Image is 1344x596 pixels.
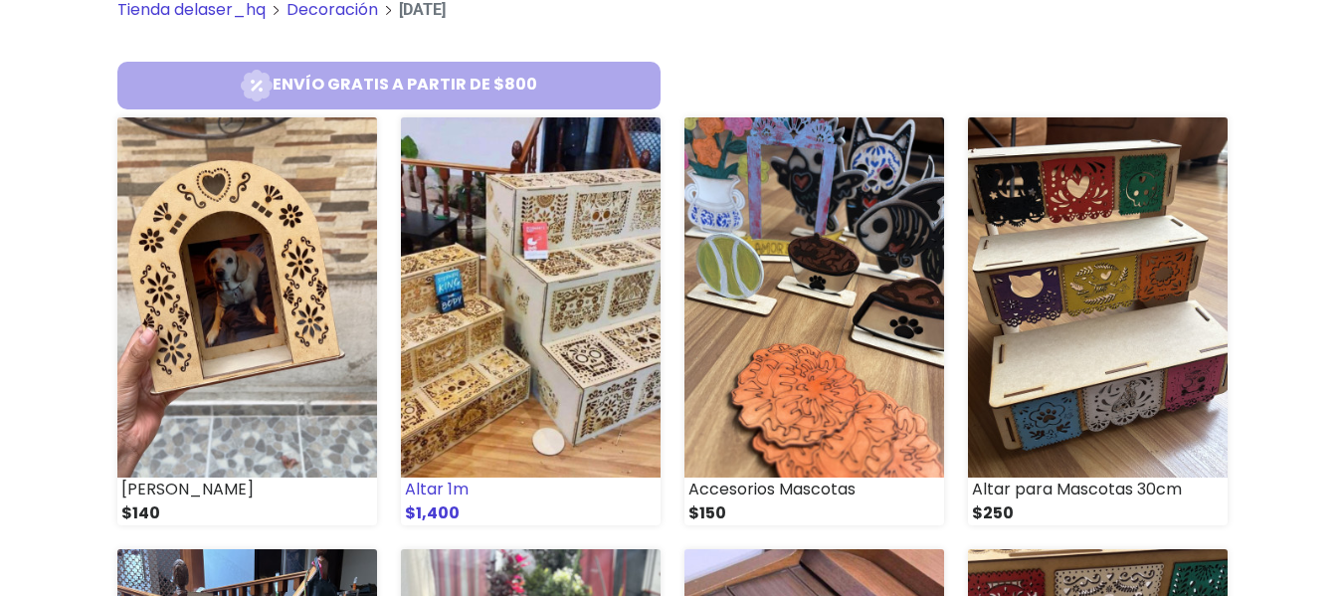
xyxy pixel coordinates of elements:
[684,117,944,525] a: Accesorios Mascotas $150
[117,478,377,501] div: [PERSON_NAME]
[117,501,377,525] div: $140
[117,117,377,478] img: small_1752976038046.jpeg
[401,117,661,478] img: small_1728484463606.jpeg
[401,117,661,525] a: Altar 1m $1,400
[401,501,661,525] div: $1,400
[117,117,377,525] a: [PERSON_NAME] $140
[684,478,944,501] div: Accesorios Mascotas
[684,117,944,478] img: small_1728423362219.jpeg
[125,70,653,101] span: Envío gratis a partir de $800
[968,117,1228,478] img: small_1728420087526.jpeg
[684,501,944,525] div: $150
[968,501,1228,525] div: $250
[401,478,661,501] div: Altar 1m
[968,117,1228,525] a: Altar para Mascotas 30cm $250
[968,478,1228,501] div: Altar para Mascotas 30cm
